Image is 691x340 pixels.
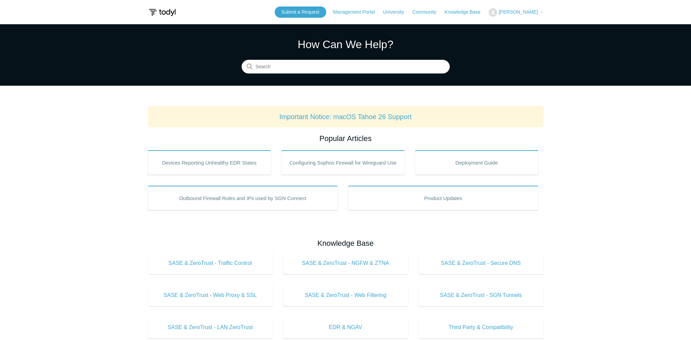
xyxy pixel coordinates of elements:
h2: Knowledge Base [148,238,544,249]
span: SASE & ZeroTrust - LAN ZeroTrust [158,323,263,331]
h2: Popular Articles [148,133,544,144]
span: Third Party & Compatibility [429,323,533,331]
a: Configuring Sophos Firewall for Wireguard Use [281,150,405,175]
a: Management Portal [333,9,382,16]
a: SASE & ZeroTrust - Secure DNS [418,252,544,274]
span: SASE & ZeroTrust - NGFW & ZTNA [293,259,398,267]
a: Important Notice: macOS Tahoe 26 Support [279,113,412,121]
a: Third Party & Compatibility [418,316,544,338]
span: SASE & ZeroTrust - Traffic Control [158,259,263,267]
a: SASE & ZeroTrust - Traffic Control [148,252,273,274]
span: SASE & ZeroTrust - SGN Tunnels [429,291,533,299]
a: SASE & ZeroTrust - Web Filtering [283,284,408,306]
a: SASE & ZeroTrust - LAN ZeroTrust [148,316,273,338]
a: EDR & NGAV [283,316,408,338]
a: SASE & ZeroTrust - Web Proxy & SSL [148,284,273,306]
a: Devices Reporting Unhealthy EDR States [148,150,271,175]
input: Search [242,60,450,74]
button: [PERSON_NAME] [489,8,543,17]
img: Todyl Support Center Help Center home page [148,6,177,19]
a: Deployment Guide [415,150,538,175]
a: SASE & ZeroTrust - SGN Tunnels [418,284,544,306]
a: Submit a Request [275,6,326,18]
span: SASE & ZeroTrust - Web Filtering [293,291,398,299]
a: Product Updates [348,186,538,210]
a: University [383,9,411,16]
span: [PERSON_NAME] [499,9,538,15]
a: Outbound Firewall Rules and IPs used by SGN Connect [148,186,338,210]
span: SASE & ZeroTrust - Secure DNS [429,259,533,267]
span: SASE & ZeroTrust - Web Proxy & SSL [158,291,263,299]
a: SASE & ZeroTrust - NGFW & ZTNA [283,252,408,274]
h1: How Can We Help? [242,36,450,53]
a: Knowledge Base [445,9,487,16]
span: EDR & NGAV [293,323,398,331]
a: Community [412,9,443,16]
